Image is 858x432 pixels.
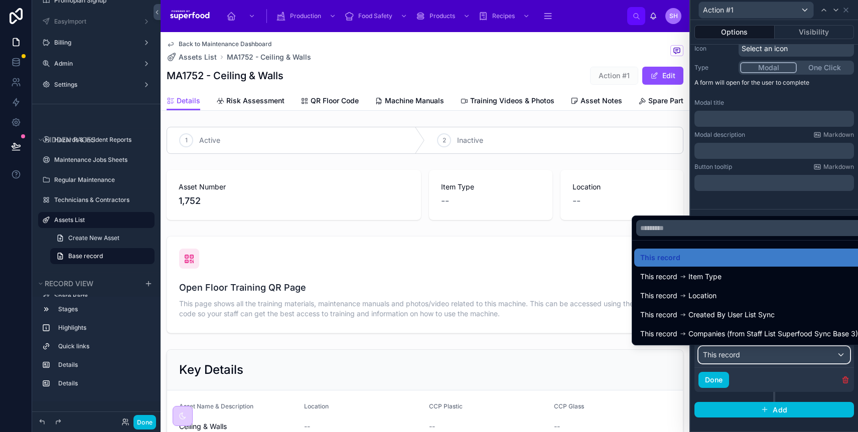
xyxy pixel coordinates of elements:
[54,18,134,26] label: EasyImport
[640,290,677,302] span: This record
[169,8,211,24] img: App logo
[385,96,444,106] span: Machine Manuals
[54,196,149,204] label: Technicians & Contractors
[36,277,138,291] button: Record view
[640,252,680,264] span: This record
[460,92,554,112] a: Training Videos & Photos
[68,234,119,242] span: Create New Asset
[688,290,717,302] span: Location
[412,7,475,25] a: Products
[32,297,161,401] div: scrollable content
[167,92,200,111] a: Details
[50,248,155,264] a: Base record
[311,96,359,106] span: QR Floor Code
[216,92,284,112] a: Risk Assessment
[640,328,677,340] span: This record
[301,92,359,112] a: QR Floor Code
[219,5,627,27] div: scrollable content
[36,133,151,147] button: Hidden pages
[688,271,722,283] span: Item Type
[54,216,149,224] label: Assets List
[226,96,284,106] span: Risk Assessment
[375,92,444,112] a: Machine Manuals
[227,52,311,62] a: MA1752 - Ceiling & Walls
[58,324,147,332] label: Highlights
[167,40,271,48] a: Back to Maintenance Dashboard
[58,379,147,387] label: Details
[640,309,677,321] span: This record
[648,96,687,106] span: Spare Parts
[54,176,149,184] label: Regular Maintenance
[179,52,217,62] span: Assets List
[581,96,622,106] span: Asset Notes
[58,361,147,369] label: Details
[167,69,283,83] h1: MA1752 - Ceiling & Walls
[54,156,149,164] label: Maintenance Jobs Sheets
[54,39,134,47] label: Billing
[167,52,217,62] a: Assets List
[475,7,535,25] a: Recipes
[54,60,134,68] label: Admin
[54,81,134,89] label: Settings
[54,136,149,144] label: Hazards & Incident Reports
[470,96,554,106] span: Training Videos & Photos
[688,328,858,340] span: Companies (from Staff List Superfood Sync Base 3)
[290,12,321,20] span: Production
[179,40,271,48] span: Back to Maintenance Dashboard
[638,92,687,112] a: Spare Parts
[341,7,412,25] a: Food Safety
[58,342,147,350] label: Quick links
[669,12,678,20] span: SH
[58,305,147,313] label: Stages
[430,12,455,20] span: Products
[358,12,392,20] span: Food Safety
[570,92,622,112] a: Asset Notes
[177,96,200,106] span: Details
[68,252,103,260] span: Base record
[133,415,156,429] button: Done
[642,67,683,85] button: Edit
[50,230,155,246] a: Create New Asset
[492,12,515,20] span: Recipes
[688,309,775,321] span: Created By User List Sync
[273,7,341,25] a: Production
[45,279,93,288] span: Record view
[640,271,677,283] span: This record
